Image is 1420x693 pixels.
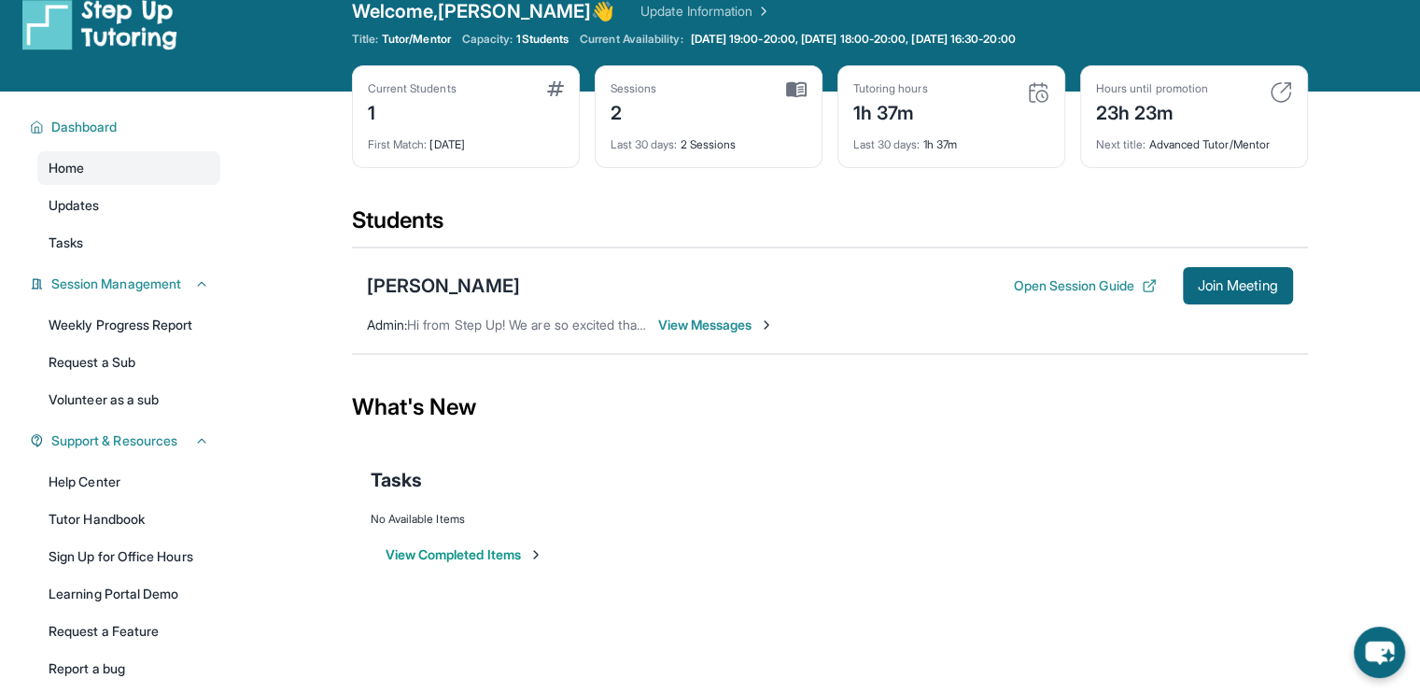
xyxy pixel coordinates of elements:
a: Sign Up for Office Hours [37,540,220,573]
span: Last 30 days : [853,137,921,151]
a: Report a bug [37,652,220,686]
button: Dashboard [44,118,209,136]
span: Admin : [367,317,407,332]
div: Sessions [611,81,657,96]
a: Update Information [640,2,771,21]
a: Home [37,151,220,185]
span: Dashboard [51,118,118,136]
div: [DATE] [368,126,564,152]
span: Last 30 days : [611,137,678,151]
span: Capacity: [462,32,513,47]
div: No Available Items [371,512,1289,527]
a: Request a Feature [37,615,220,648]
div: 2 [611,96,657,126]
img: Chevron-Right [759,318,774,332]
span: Join Meeting [1198,280,1278,291]
span: View Messages [658,316,775,334]
div: 1 [368,96,457,126]
button: Session Management [44,275,209,293]
a: Learning Portal Demo [37,577,220,611]
div: Tutoring hours [853,81,928,96]
div: 23h 23m [1096,96,1208,126]
a: Request a Sub [37,346,220,379]
span: Tutor/Mentor [382,32,451,47]
a: Weekly Progress Report [37,308,220,342]
span: Current Availability: [580,32,682,47]
div: Current Students [368,81,457,96]
a: Updates [37,189,220,222]
img: card [1027,81,1049,104]
a: Tutor Handbook [37,502,220,536]
span: 1 Students [516,32,569,47]
a: Tasks [37,226,220,260]
div: Hours until promotion [1096,81,1208,96]
img: card [786,81,807,98]
span: Session Management [51,275,181,293]
img: Chevron Right [752,2,771,21]
button: chat-button [1354,627,1405,678]
button: Support & Resources [44,431,209,450]
button: Join Meeting [1183,267,1293,304]
div: 1h 37m [853,126,1049,152]
div: Advanced Tutor/Mentor [1096,126,1292,152]
div: 2 Sessions [611,126,807,152]
span: First Match : [368,137,428,151]
a: Help Center [37,465,220,499]
div: 1h 37m [853,96,928,126]
span: Tasks [371,467,422,493]
div: [PERSON_NAME] [367,273,520,299]
button: View Completed Items [386,545,543,564]
img: card [547,81,564,96]
span: Home [49,159,84,177]
button: Open Session Guide [1013,276,1156,295]
div: What's New [352,366,1308,448]
div: Students [352,205,1308,247]
span: Updates [49,196,100,215]
a: Volunteer as a sub [37,383,220,417]
span: Support & Resources [51,431,177,450]
span: Title: [352,32,378,47]
img: card [1270,81,1292,104]
span: Next title : [1096,137,1146,151]
a: [DATE] 19:00-20:00, [DATE] 18:00-20:00, [DATE] 16:30-20:00 [687,32,1019,47]
span: [DATE] 19:00-20:00, [DATE] 18:00-20:00, [DATE] 16:30-20:00 [691,32,1016,47]
span: Tasks [49,233,83,252]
